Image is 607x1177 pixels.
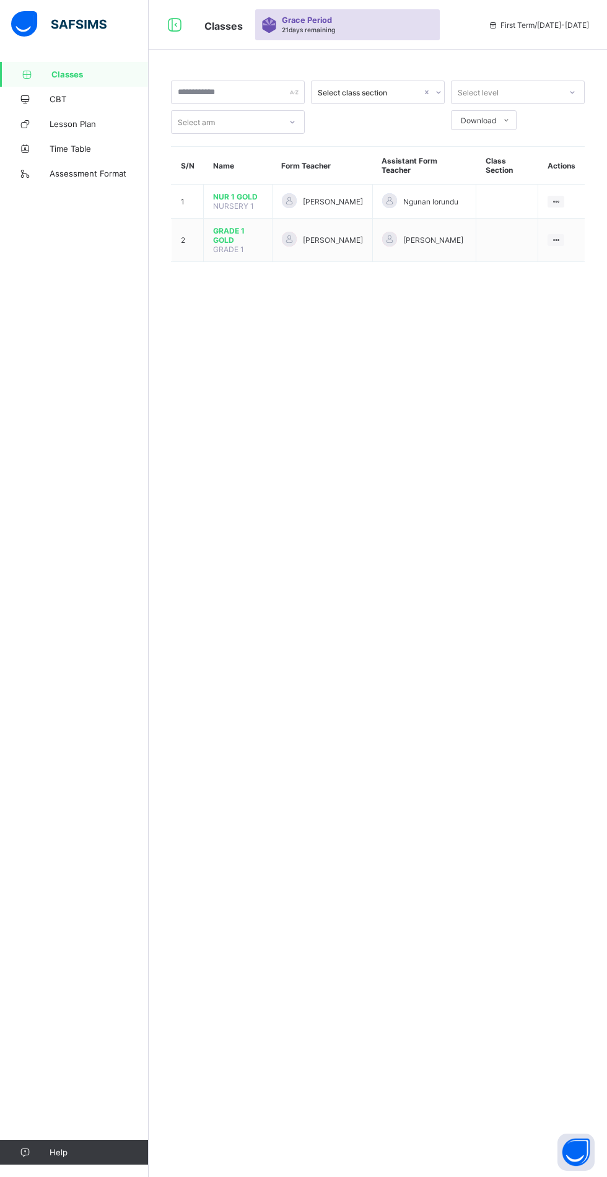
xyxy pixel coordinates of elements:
span: 21 days remaining [282,26,335,33]
td: 1 [172,185,204,219]
th: Assistant Form Teacher [372,147,476,185]
span: Lesson Plan [50,119,149,129]
td: 2 [172,219,204,262]
span: [PERSON_NAME] [403,235,463,245]
span: Classes [51,69,149,79]
th: S/N [172,147,204,185]
span: session/term information [488,20,589,30]
th: Form Teacher [272,147,372,185]
th: Name [204,147,273,185]
span: Classes [204,20,243,32]
span: GRADE 1 GOLD [213,226,263,245]
span: [PERSON_NAME] [303,197,363,206]
span: Grace Period [282,15,332,25]
span: Help [50,1147,148,1157]
span: Assessment Format [50,168,149,178]
span: GRADE 1 [213,245,244,254]
th: Class Section [476,147,538,185]
button: Open asap [557,1134,595,1171]
img: safsims [11,11,107,37]
span: Ngunan Iorundu [403,197,458,206]
div: Select class section [318,88,422,97]
div: Select level [458,81,499,104]
span: Time Table [50,144,149,154]
img: sticker-purple.71386a28dfed39d6af7621340158ba97.svg [261,17,277,33]
span: CBT [50,94,149,104]
div: Select arm [178,110,215,134]
span: Download [461,116,496,125]
span: NURSERY 1 [213,201,254,211]
span: [PERSON_NAME] [303,235,363,245]
span: NUR 1 GOLD [213,192,263,201]
th: Actions [538,147,585,185]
